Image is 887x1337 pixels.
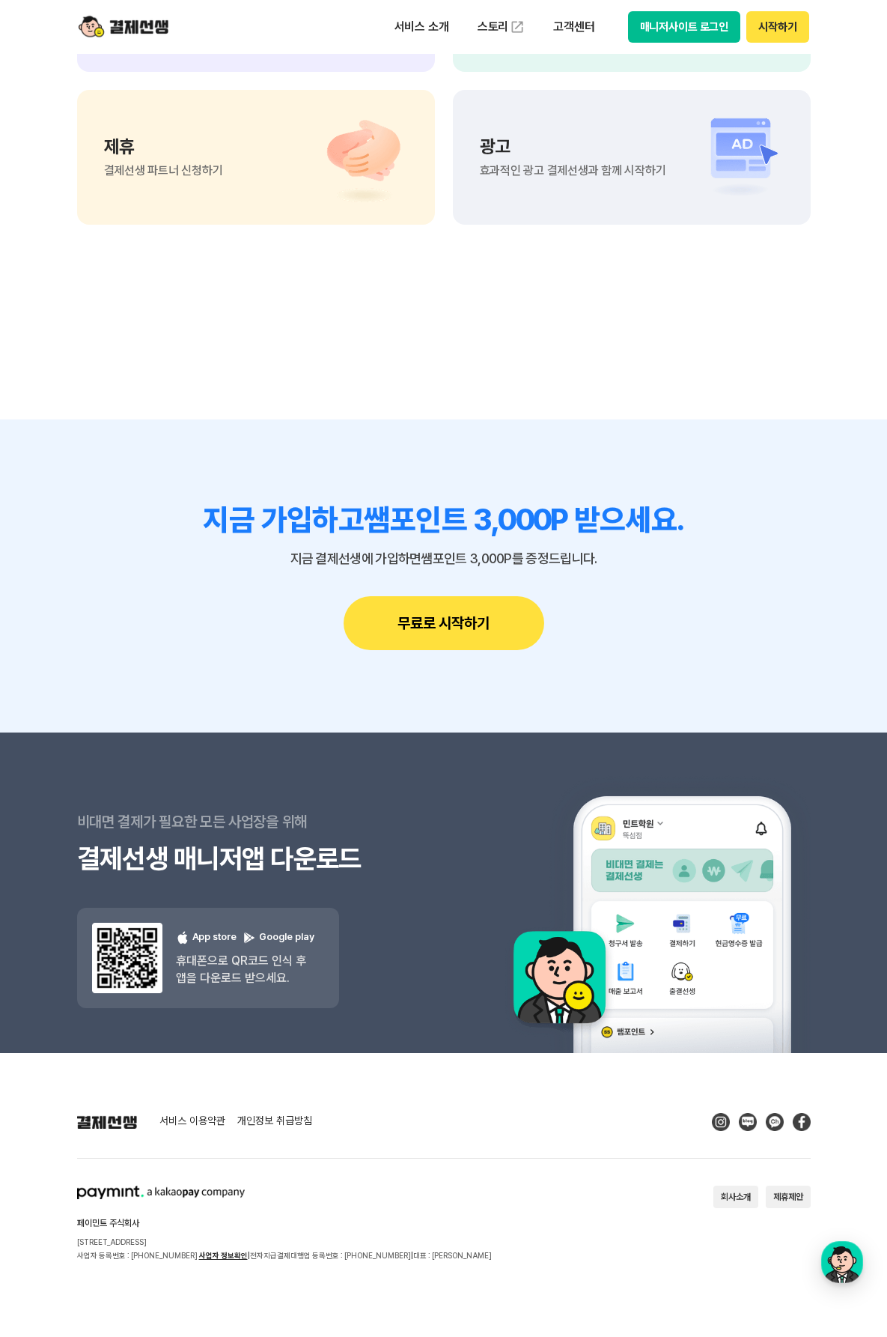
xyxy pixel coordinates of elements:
p: Google play [243,930,314,945]
p: 서비스 소개 [384,13,460,40]
a: 스토리 [467,12,536,42]
a: 개인정보 취급방침 [237,1115,312,1129]
h3: 지금 가입하고 쌤포인트 3,000P 받으세요. [77,502,811,538]
span: 결제선생 파트너 신청하기 [104,165,223,177]
p: 제휴 [104,138,223,156]
p: 고객센터 [543,13,605,40]
button: 제휴제안 [766,1186,811,1208]
p: 비대면 결제가 필요한 모든 사업장을 위해 [77,803,444,840]
button: 무료로 시작하기 [344,596,544,650]
p: 휴대폰으로 QR코드 인식 후 앱을 다운로드 받으세요. [176,952,314,986]
img: Facebook [793,1113,811,1131]
p: 광고 [480,138,666,156]
button: 회사소개 [713,1186,758,1208]
img: Kakao Talk [766,1113,784,1131]
button: 시작하기 [746,11,808,43]
span: | [248,1251,250,1260]
h3: 결제선생 매니저앱 다운로드 [77,840,444,878]
img: 고객센터 [303,112,408,202]
a: 홈 [4,475,99,512]
img: 외부 도메인 오픈 [510,19,525,34]
img: 앱 예시 이미지 [494,736,811,1053]
img: paymint logo [77,1186,245,1199]
p: [STREET_ADDRESS] [77,1235,492,1249]
button: 매니저사이트 로그인 [628,11,741,43]
span: 홈 [47,497,56,509]
img: 결제선생 로고 [77,1115,137,1129]
span: 대화 [137,498,155,510]
img: 광고 [679,112,784,202]
a: 설정 [193,475,287,512]
h2: 페이민트 주식회사 [77,1219,492,1228]
p: 지금 결제선생에 가입하면 쌤포인트 3,000P를 증정드립니다. [77,551,811,566]
img: 앱 다운도르드 qr [92,923,162,993]
p: 사업자 등록번호 : [PHONE_NUMBER] 전자지급결제대행업 등록번호 : [PHONE_NUMBER] 대표 : [PERSON_NAME] [77,1249,492,1262]
p: App store [176,930,237,945]
span: 효과적인 광고 결제선생과 함께 시작하기 [480,165,666,177]
a: 대화 [99,475,193,512]
img: 애플 로고 [176,931,189,945]
span: 설정 [231,497,249,509]
img: logo [79,13,168,41]
img: 구글 플레이 로고 [243,931,256,945]
img: Blog [739,1113,757,1131]
img: Instagram [712,1113,730,1131]
span: | [411,1251,413,1260]
a: 사업자 정보확인 [199,1251,248,1260]
a: 서비스 이용약관 [159,1115,225,1129]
